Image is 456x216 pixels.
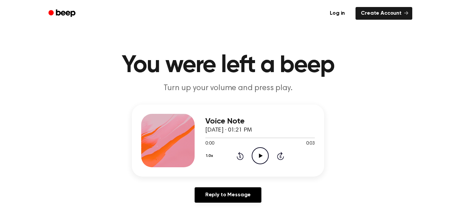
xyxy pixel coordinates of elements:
[306,140,315,147] span: 0:03
[356,7,412,20] a: Create Account
[44,7,81,20] a: Beep
[205,127,252,133] span: [DATE] · 01:21 PM
[100,83,356,94] p: Turn up your volume and press play.
[205,150,215,162] button: 1.0x
[323,6,352,21] a: Log in
[195,187,261,203] a: Reply to Message
[205,117,315,126] h3: Voice Note
[57,53,399,77] h1: You were left a beep
[205,140,214,147] span: 0:00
